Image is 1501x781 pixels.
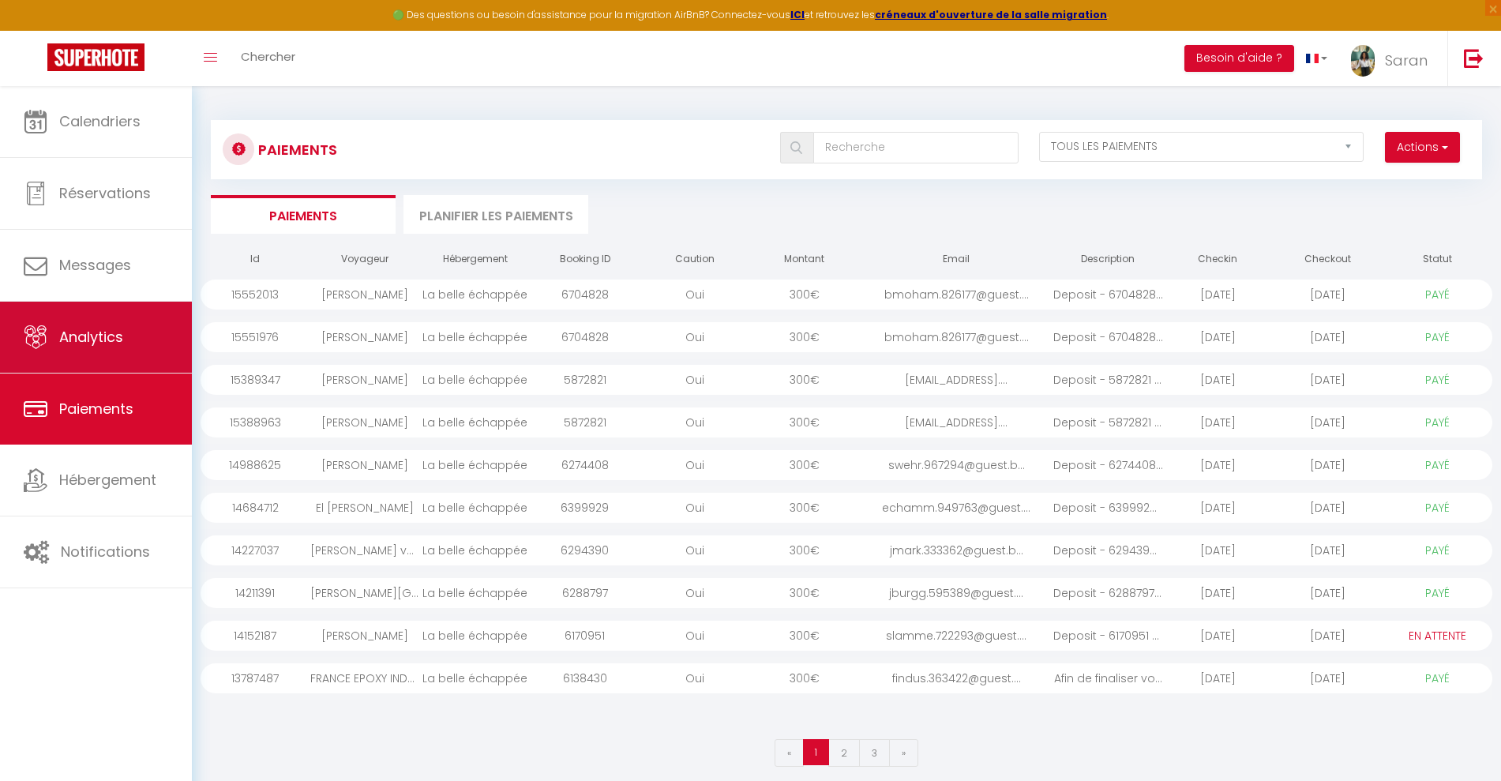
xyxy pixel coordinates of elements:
div: La belle échappée [420,450,530,480]
div: La belle échappée [420,621,530,651]
span: € [810,543,820,558]
div: 300 [749,322,859,352]
div: [DATE] [1163,621,1273,651]
div: Oui [640,578,749,608]
div: Deposit - 6294390 - ... [1053,535,1163,565]
div: 6294390 [530,535,640,565]
div: La belle échappée [420,663,530,693]
img: ... [1351,45,1375,77]
span: Analytics [59,327,123,347]
a: ICI [790,8,805,21]
div: [EMAIL_ADDRESS].... [859,407,1053,437]
span: Saran [1385,51,1428,70]
span: Messages [59,255,131,275]
div: 6274408 [530,450,640,480]
div: 15552013 [201,280,310,310]
div: findus.363422@guest.... [859,663,1053,693]
div: [DATE] [1273,621,1383,651]
div: La belle échappée [420,578,530,608]
div: 300 [749,578,859,608]
div: Oui [640,407,749,437]
div: Deposit - 6170951 - ... [1053,621,1163,651]
div: [DATE] [1163,663,1273,693]
div: 14152187 [201,621,310,651]
div: 6704828 [530,322,640,352]
div: Oui [640,280,749,310]
div: [PERSON_NAME] [310,407,420,437]
div: 15389347 [201,365,310,395]
div: [PERSON_NAME] [310,621,420,651]
a: Previous [775,739,804,767]
span: € [810,628,820,644]
div: [DATE] [1273,407,1383,437]
div: La belle échappée [420,280,530,310]
div: [DATE] [1273,280,1383,310]
div: bmoham.826177@guest.... [859,280,1053,310]
span: € [810,457,820,473]
th: Montant [749,246,859,273]
div: [DATE] [1273,450,1383,480]
div: La belle échappée [420,407,530,437]
div: [DATE] [1163,407,1273,437]
div: La belle échappée [420,365,530,395]
div: 6170951 [530,621,640,651]
span: € [810,415,820,430]
li: Planifier les paiements [403,195,588,234]
div: 6138430 [530,663,640,693]
div: 5872821 [530,365,640,395]
a: Chercher [229,31,307,86]
div: 300 [749,621,859,651]
div: [DATE] [1163,578,1273,608]
div: 300 [749,663,859,693]
div: echamm.949763@guest.... [859,493,1053,523]
h3: Paiements [258,132,337,167]
div: Deposit - 6274408 - ... [1053,450,1163,480]
button: Besoin d'aide ? [1184,45,1294,72]
div: [PERSON_NAME][GEOGRAPHIC_DATA] [310,578,420,608]
div: 6399929 [530,493,640,523]
span: € [810,372,820,388]
div: 14988625 [201,450,310,480]
th: Statut [1383,246,1492,273]
div: 14227037 [201,535,310,565]
div: Afin de finaliser vo... [1053,663,1163,693]
img: Super Booking [47,43,144,71]
div: Deposit - 5872821 - ... [1053,365,1163,395]
span: € [810,500,820,516]
div: [PERSON_NAME] [310,450,420,480]
div: La belle échappée [420,535,530,565]
div: Oui [640,621,749,651]
div: Oui [640,663,749,693]
th: Checkout [1273,246,1383,273]
div: [DATE] [1273,322,1383,352]
div: [PERSON_NAME] van der [PERSON_NAME] [310,535,420,565]
th: Booking ID [530,246,640,273]
div: [DATE] [1273,493,1383,523]
div: 14211391 [201,578,310,608]
a: 3 [859,739,890,767]
a: créneaux d'ouverture de la salle migration [875,8,1107,21]
th: Id [201,246,310,273]
div: 6704828 [530,280,640,310]
div: [DATE] [1163,365,1273,395]
div: 300 [749,280,859,310]
th: Hébergement [420,246,530,273]
div: 300 [749,493,859,523]
div: Oui [640,322,749,352]
div: [DATE] [1163,450,1273,480]
div: 14684712 [201,493,310,523]
div: [DATE] [1273,535,1383,565]
th: Caution [640,246,749,273]
div: jmark.333362@guest.b... [859,535,1053,565]
span: Réservations [59,183,151,203]
div: FRANCE EPOXY INDUSTRIE [310,663,420,693]
div: Oui [640,450,749,480]
div: La belle échappée [420,322,530,352]
div: Deposit - 5872821 - ... [1053,407,1163,437]
div: [PERSON_NAME] [310,322,420,352]
th: Checkin [1163,246,1273,273]
span: Calendriers [59,111,141,131]
img: logout [1464,48,1484,68]
a: 2 [828,739,860,767]
div: Oui [640,535,749,565]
